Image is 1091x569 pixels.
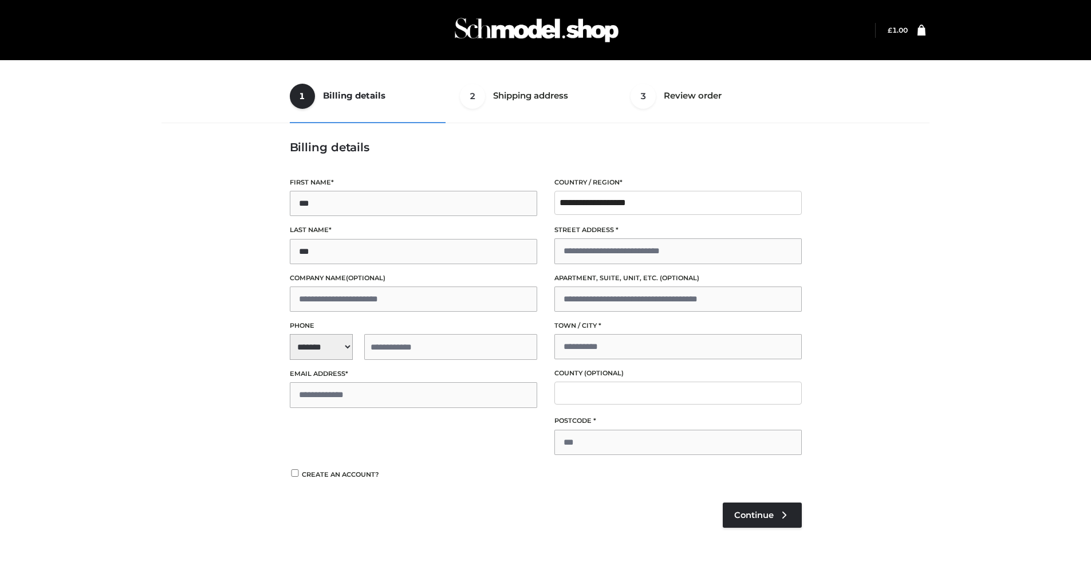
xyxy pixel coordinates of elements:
[290,140,802,154] h3: Billing details
[554,320,802,331] label: Town / City
[584,369,624,377] span: (optional)
[290,469,300,477] input: Create an account?
[290,320,537,331] label: Phone
[888,26,908,34] a: £1.00
[723,503,802,528] a: Continue
[888,26,908,34] bdi: 1.00
[451,7,623,53] img: Schmodel Admin 964
[554,368,802,379] label: County
[290,273,537,284] label: Company name
[302,470,379,478] span: Create an account?
[734,510,774,520] span: Continue
[290,225,537,236] label: Last name
[554,225,802,236] label: Street address
[554,273,802,284] label: Apartment, suite, unit, etc.
[888,26,892,34] span: £
[554,415,802,426] label: Postcode
[290,368,537,379] label: Email address
[346,274,385,282] span: (optional)
[554,177,802,188] label: Country / Region
[290,177,537,188] label: First name
[660,274,699,282] span: (optional)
